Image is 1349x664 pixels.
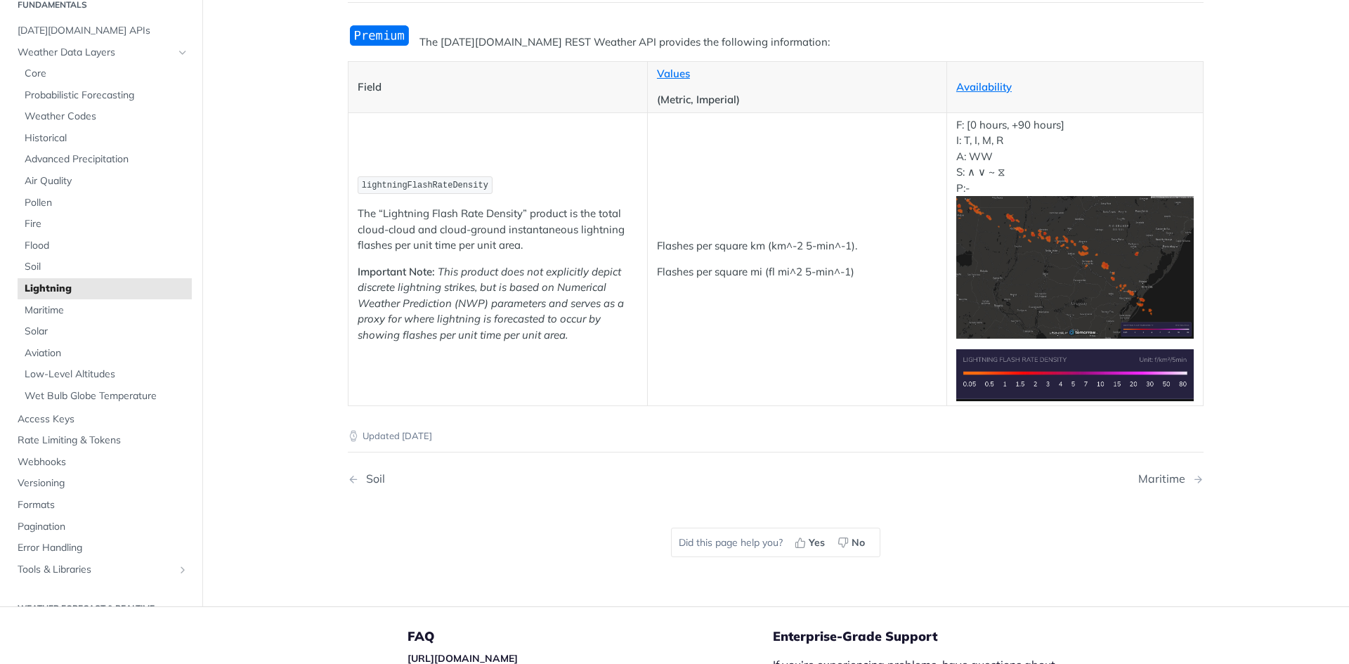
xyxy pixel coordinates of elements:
p: Flashes per square mi (fl mi^2 5-min^-1) [657,264,937,280]
span: Solar [25,325,188,339]
button: No [833,532,873,553]
span: Low-Level Altitudes [25,368,188,382]
button: Hide subpages for Weather Data Layers [177,47,188,58]
a: Soil [18,257,192,278]
span: Probabilistic Forecasting [25,89,188,103]
span: Versioning [18,477,188,491]
a: Previous Page: Soil [348,472,715,486]
a: Availability [956,80,1012,93]
span: Soil [25,261,188,275]
span: Webhooks [18,455,188,469]
button: Show subpages for Tools & Libraries [177,564,188,575]
a: Probabilistic Forecasting [18,85,192,106]
a: Historical [18,128,192,149]
p: Flashes per square km (km^-2 5-min^-1). [657,238,937,254]
span: Weather Data Layers [18,46,174,60]
a: Values [657,67,690,80]
div: Did this page help you? [671,528,880,557]
span: Air Quality [25,174,188,188]
div: Maritime [1138,472,1192,486]
a: Weather Data LayersHide subpages for Weather Data Layers [11,42,192,63]
h2: Weather Forecast & realtime [11,603,192,616]
span: Expand image [956,367,1194,381]
span: Flood [25,239,188,253]
a: Access Keys [11,409,192,430]
span: Formats [18,498,188,512]
span: Historical [25,131,188,145]
img: Lightning Flash Rate Density Legend [956,349,1194,401]
a: Aviation [18,343,192,364]
p: The [DATE][DOMAIN_NAME] REST Weather API provides the following information: [348,34,1204,51]
p: (Metric, Imperial) [657,92,937,108]
span: [DATE][DOMAIN_NAME] APIs [18,24,188,38]
span: Core [25,67,188,81]
span: Fire [25,218,188,232]
a: [DATE][DOMAIN_NAME] APIs [11,20,192,41]
a: Next Page: Maritime [1138,472,1204,486]
em: This product does not explicitly depict discrete lightning strikes, but is based on Numerical Wea... [358,265,624,341]
a: Pagination [11,516,192,538]
a: Core [18,63,192,84]
a: Webhooks [11,452,192,473]
a: Maritime [18,300,192,321]
span: Aviation [25,346,188,360]
nav: Pagination Controls [348,458,1204,500]
span: Weather Codes [25,110,188,124]
span: Lightning [25,282,188,296]
strong: Important Note: [358,265,435,278]
p: Field [358,79,638,96]
span: Advanced Precipitation [25,153,188,167]
a: Tools & LibrariesShow subpages for Tools & Libraries [11,559,192,580]
button: Yes [790,532,833,553]
a: Lightning [18,278,192,299]
img: Lightning Flash Rate Density Heatmap [956,196,1194,339]
span: Access Keys [18,412,188,427]
a: Advanced Precipitation [18,150,192,171]
a: Formats [11,495,192,516]
span: Maritime [25,304,188,318]
span: lightningFlashRateDensity [362,181,488,190]
a: Fire [18,214,192,235]
a: Rate Limiting & Tokens [11,431,192,452]
span: Expand image [956,260,1194,273]
p: F: [0 hours, +90 hours] I: T, I, M, R A: WW S: ∧ ∨ ~ ⧖ P:- [956,117,1194,339]
a: Pollen [18,193,192,214]
h5: Enterprise-Grade Support [773,628,1102,645]
a: Flood [18,235,192,256]
span: Tools & Libraries [18,563,174,577]
span: Wet Bulb Globe Temperature [25,389,188,403]
h5: FAQ [408,628,773,645]
span: Error Handling [18,542,188,556]
a: Versioning [11,474,192,495]
div: Soil [359,472,385,486]
a: Low-Level Altitudes [18,365,192,386]
span: Pollen [25,196,188,210]
a: Weather Codes [18,107,192,128]
a: Air Quality [18,171,192,192]
span: No [852,535,865,550]
span: Rate Limiting & Tokens [18,434,188,448]
span: Pagination [18,520,188,534]
a: Wet Bulb Globe Temperature [18,386,192,407]
p: Updated [DATE] [348,429,1204,443]
span: Yes [809,535,825,550]
a: Solar [18,322,192,343]
a: Error Handling [11,538,192,559]
p: The “Lightning Flash Rate Density” product is the total cloud-cloud and cloud-ground instantaneou... [358,206,638,254]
